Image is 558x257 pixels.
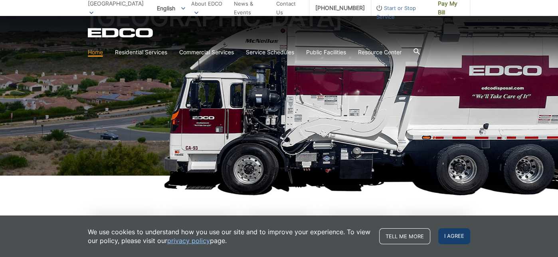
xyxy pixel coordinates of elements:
p: We use cookies to understand how you use our site and to improve your experience. To view our pol... [88,227,371,245]
a: Commercial Services [179,48,234,57]
h1: [GEOGRAPHIC_DATA] [88,4,470,179]
a: Tell me more [379,228,430,244]
a: Residential Services [115,48,167,57]
a: Public Facilities [306,48,346,57]
a: Resource Center [358,48,402,57]
a: Home [88,48,103,57]
span: I agree [438,228,470,244]
a: privacy policy [167,236,210,245]
a: Service Schedules [246,48,294,57]
span: English [151,2,191,15]
a: EDCD logo. Return to the homepage. [88,28,154,38]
